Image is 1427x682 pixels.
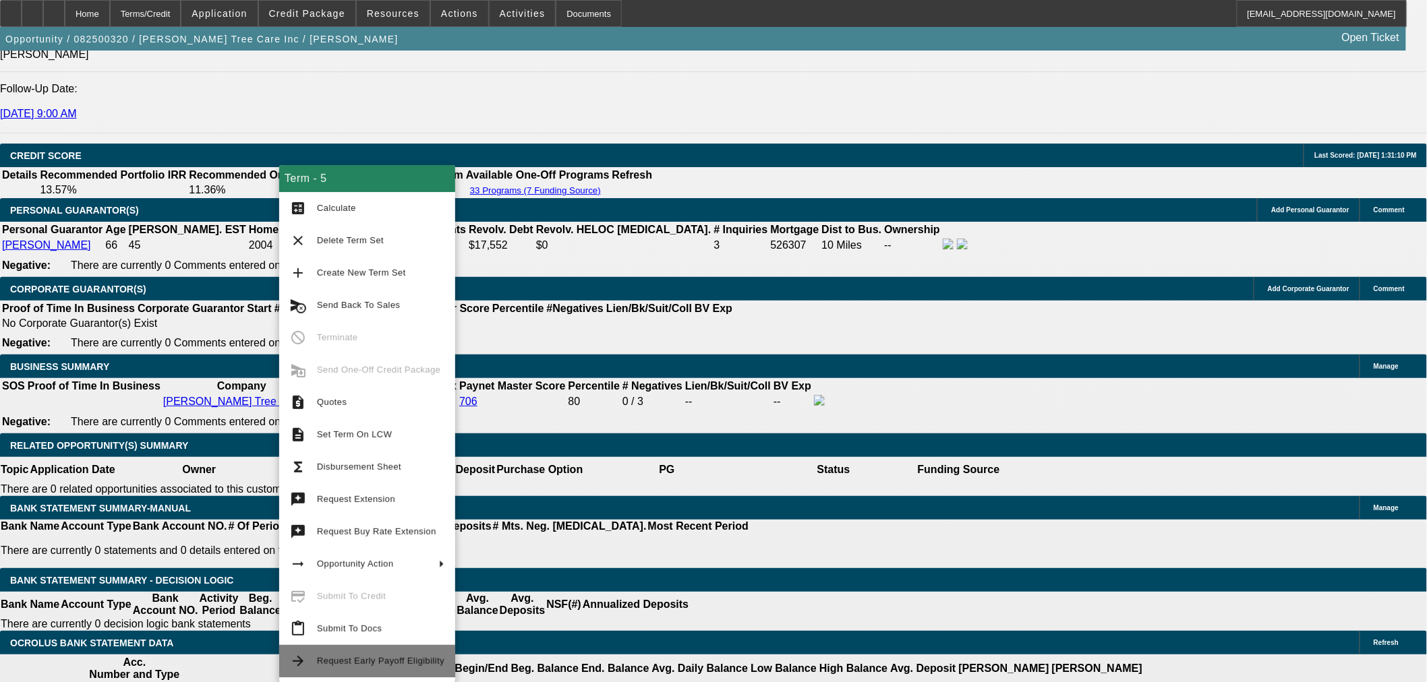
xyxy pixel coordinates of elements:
td: -- [773,394,812,409]
a: [PERSON_NAME] [2,239,91,251]
button: Credit Package [259,1,355,26]
button: Application [181,1,257,26]
mat-icon: add [290,265,306,281]
td: 45 [128,238,247,253]
th: Status [751,457,917,483]
td: -- [883,238,941,253]
span: Submit To Docs [317,623,382,633]
td: -- [685,394,771,409]
b: Personal Guarantor [2,224,103,235]
mat-icon: content_paste [290,621,306,637]
th: Period Begin/End [417,656,508,681]
span: Comment [1374,206,1405,214]
th: Purchase Option [496,457,583,483]
span: Activities [500,8,546,19]
span: Comment [1374,285,1405,292]
b: Start [247,303,271,314]
b: Corporate Guarantor [138,303,244,314]
b: Mortgage [771,224,819,235]
span: Resources [367,8,419,19]
th: High Balance [819,656,888,681]
b: Revolv. Debt [469,224,533,235]
th: Proof of Time In Business [27,379,161,393]
button: Resources [357,1,430,26]
th: # Mts. Neg. [MEDICAL_DATA]. [492,520,647,533]
a: 706 [459,396,477,407]
span: Actions [441,8,478,19]
th: PG [583,457,750,483]
td: 10 Miles [821,238,883,253]
b: #Negatives [547,303,604,314]
span: Refresh [1374,639,1399,646]
mat-icon: try [290,491,306,507]
td: 11.36% [188,183,331,197]
th: # Of Periods [228,520,293,533]
th: Acc. Holder Name [269,656,417,681]
mat-icon: try [290,524,306,540]
b: Negative: [2,416,51,427]
b: Negative: [2,337,51,348]
span: Bank Statement Summary - Decision Logic [10,575,234,586]
b: Percentile [492,303,544,314]
td: 3 [713,238,768,253]
span: Request Buy Rate Extension [317,526,436,536]
th: Beg. Balance [239,592,281,617]
span: Opportunity / 082500320 / [PERSON_NAME] Tree Care Inc / [PERSON_NAME] [5,34,399,44]
th: Owner [116,457,283,483]
b: Home Owner Since [249,224,347,235]
span: 2004 [249,239,273,251]
td: 66 [105,238,126,253]
mat-icon: request_quote [290,394,306,410]
b: BV Exp [774,380,811,392]
p: There are currently 0 statements and 0 details entered on this opportunity [1,545,749,557]
b: Negative: [2,259,51,271]
th: Bank Account NO. [132,592,199,617]
th: Most Recent Period [647,520,749,533]
th: [PERSON_NAME] [958,656,1050,681]
b: Dist to Bus. [822,224,882,235]
th: End. Balance [581,656,649,681]
img: linkedin-icon.png [957,239,968,249]
span: Request Extension [317,494,395,504]
b: Percentile [569,380,620,392]
span: Request Early Payoff Eligibility [317,656,444,666]
b: Ownership [884,224,940,235]
td: $17,552 [468,238,534,253]
span: Calculate [317,203,356,213]
th: Application Date [29,457,115,483]
mat-icon: arrow_forward [290,653,306,669]
th: Avg. Daily Balance [651,656,749,681]
th: Account Type [60,520,132,533]
th: Refresh [612,168,653,182]
b: # Negatives [622,380,682,392]
span: Send Back To Sales [317,300,400,310]
th: Funding Source [917,457,1001,483]
th: Avg. Deposits [499,592,546,617]
mat-icon: clear [290,232,306,249]
span: RELATED OPPORTUNITY(S) SUMMARY [10,440,188,451]
th: Bank Account NO. [132,520,228,533]
span: Manage [1374,504,1399,511]
span: CORPORATE GUARANTOR(S) [10,284,146,294]
span: Disbursement Sheet [317,462,401,472]
th: Annualized Deposits [582,592,689,617]
img: facebook-icon.png [943,239,954,249]
span: Opportunity Action [317,559,394,569]
a: [PERSON_NAME] Tree Care Inc [163,396,320,407]
th: Low Balance [750,656,817,681]
mat-icon: description [290,427,306,443]
span: Manage [1374,363,1399,370]
span: Set Term On LCW [317,429,392,439]
span: Credit Package [269,8,345,19]
b: Age [105,224,125,235]
mat-icon: cancel_schedule_send [290,297,306,313]
td: 13.57% [39,183,187,197]
span: BUSINESS SUMMARY [10,361,109,372]
span: Add Personal Guarantor [1271,206,1349,214]
th: Details [1,168,38,182]
span: Create New Term Set [317,268,406,278]
span: Delete Term Set [317,235,384,245]
div: Term - 5 [279,165,455,192]
th: Avg. Balance [456,592,498,617]
b: Lien/Bk/Suit/Coll [685,380,771,392]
